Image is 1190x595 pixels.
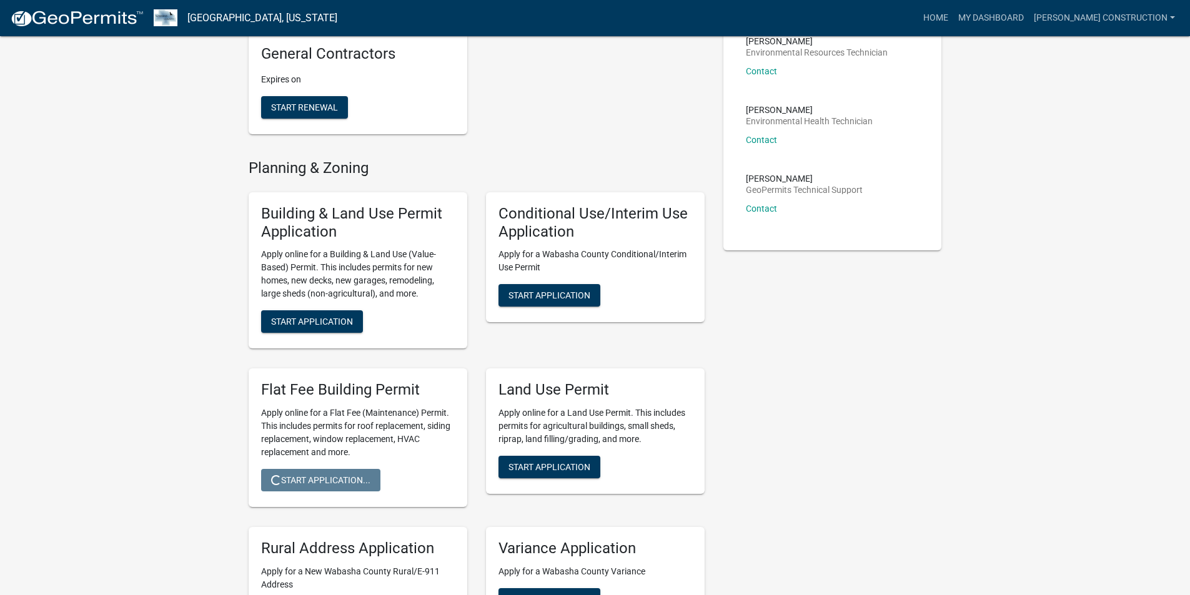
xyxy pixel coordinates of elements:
[154,9,177,26] img: Wabasha County, Minnesota
[953,6,1029,30] a: My Dashboard
[508,290,590,300] span: Start Application
[746,48,888,57] p: Environmental Resources Technician
[498,456,600,478] button: Start Application
[746,135,777,145] a: Contact
[261,73,455,86] p: Expires on
[261,565,455,591] p: Apply for a New Wabasha County Rural/E-911 Address
[261,539,455,558] h5: Rural Address Application
[498,406,692,446] p: Apply online for a Land Use Permit. This includes permits for agricultural buildings, small sheds...
[187,7,337,29] a: [GEOGRAPHIC_DATA], [US_STATE]
[508,462,590,472] span: Start Application
[746,106,873,114] p: [PERSON_NAME]
[498,381,692,399] h5: Land Use Permit
[261,310,363,333] button: Start Application
[746,174,863,183] p: [PERSON_NAME]
[261,45,455,63] h5: General Contractors
[498,284,600,307] button: Start Application
[271,475,370,485] span: Start Application...
[249,159,705,177] h4: Planning & Zoning
[746,37,888,46] p: [PERSON_NAME]
[498,205,692,241] h5: Conditional Use/Interim Use Application
[261,469,380,491] button: Start Application...
[746,204,777,214] a: Contact
[746,66,777,76] a: Contact
[498,565,692,578] p: Apply for a Wabasha County Variance
[918,6,953,30] a: Home
[261,406,455,459] p: Apply online for a Flat Fee (Maintenance) Permit. This includes permits for roof replacement, sid...
[271,317,353,327] span: Start Application
[261,96,348,119] button: Start Renewal
[271,102,338,112] span: Start Renewal
[261,248,455,300] p: Apply online for a Building & Land Use (Value-Based) Permit. This includes permits for new homes,...
[261,205,455,241] h5: Building & Land Use Permit Application
[1029,6,1180,30] a: [PERSON_NAME] Construction
[261,381,455,399] h5: Flat Fee Building Permit
[746,117,873,125] p: Environmental Health Technician
[498,248,692,274] p: Apply for a Wabasha County Conditional/Interim Use Permit
[746,185,863,194] p: GeoPermits Technical Support
[498,539,692,558] h5: Variance Application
